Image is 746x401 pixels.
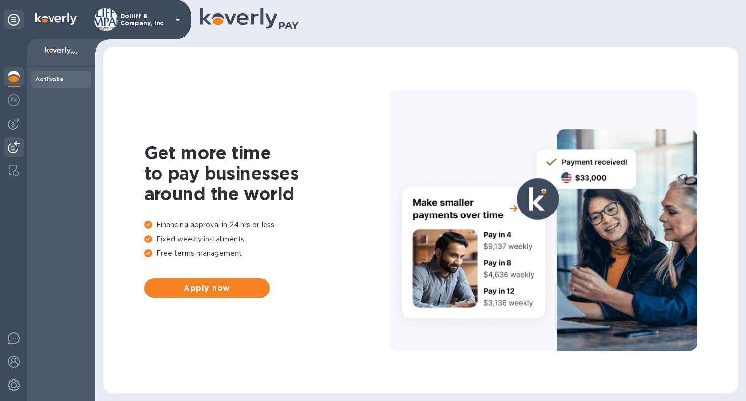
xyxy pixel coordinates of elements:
p: Financing approval in 24 hrs or less. [144,220,390,230]
button: Apply now [144,278,270,298]
p: Dolliff & Company, Inc [120,13,169,27]
p: Free terms management. [144,248,390,259]
img: Foreign exchange [8,94,20,106]
img: Logo [35,13,77,25]
p: Fixed weekly installments. [144,234,390,244]
div: Unpin categories [4,10,24,29]
b: Activate [35,76,64,83]
h1: Get more time to pay businesses around the world [144,142,390,204]
span: Apply now [152,282,262,294]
